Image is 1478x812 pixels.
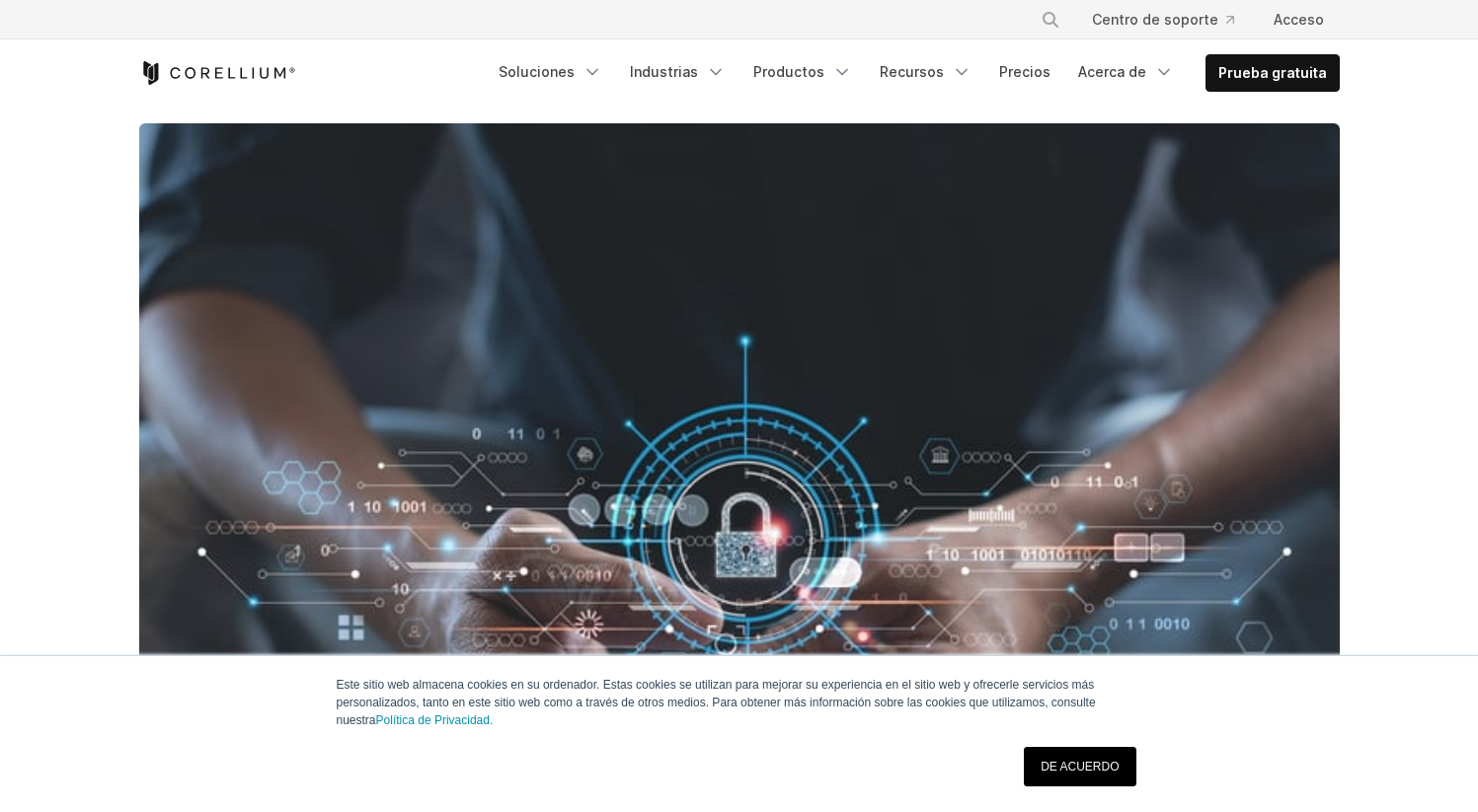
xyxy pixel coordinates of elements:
font: Industrias [630,63,698,80]
div: Menú de navegación [1017,2,1340,37]
font: Recursos [880,63,944,80]
font: Productos [753,63,824,80]
font: Acerca de [1078,63,1146,80]
font: Precios [999,63,1050,80]
font: Centro de soporte [1092,11,1218,28]
a: Política de Privacidad. [376,713,494,727]
a: Página de inicio de Corellium [139,61,296,85]
a: DE ACUERDO [1024,747,1135,786]
font: Este sitio web almacena cookies en su ordenador. Estas cookies se utilizan para mejorar su experi... [337,678,1096,727]
font: Prueba gratuita [1218,64,1327,81]
font: Soluciones [499,63,575,80]
button: Buscar [1033,2,1068,37]
font: Acceso [1274,11,1324,28]
font: DE ACUERDO [1041,760,1119,774]
div: Menú de navegación [487,54,1340,92]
